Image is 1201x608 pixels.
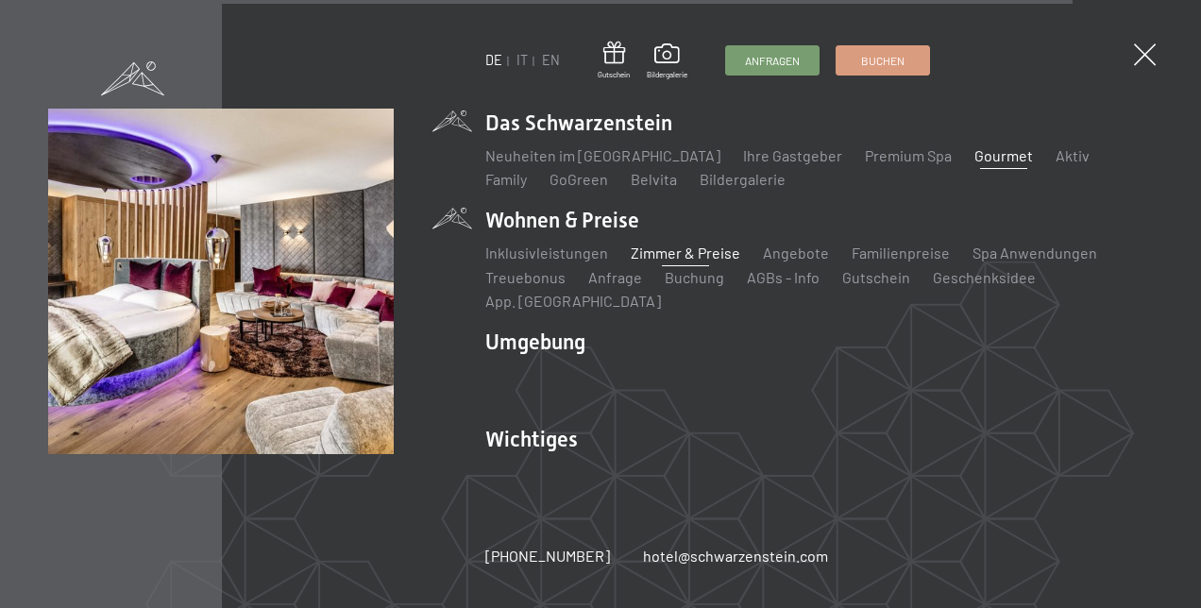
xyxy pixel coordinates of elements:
[485,52,502,68] a: DE
[631,170,677,188] a: Belvita
[485,170,527,188] a: Family
[837,46,929,75] a: Buchen
[743,146,842,164] a: Ihre Gastgeber
[865,146,952,164] a: Premium Spa
[647,43,687,79] a: Bildergalerie
[516,52,528,68] a: IT
[861,53,905,69] span: Buchen
[665,268,724,286] a: Buchung
[485,244,608,262] a: Inklusivleistungen
[973,244,1097,262] a: Spa Anwendungen
[485,547,610,565] span: [PHONE_NUMBER]
[763,244,829,262] a: Angebote
[647,70,687,80] span: Bildergalerie
[745,53,800,69] span: Anfragen
[700,170,786,188] a: Bildergalerie
[542,52,560,68] a: EN
[485,292,661,310] a: App. [GEOGRAPHIC_DATA]
[747,268,820,286] a: AGBs - Info
[842,268,910,286] a: Gutschein
[933,268,1036,286] a: Geschenksidee
[485,546,610,566] a: [PHONE_NUMBER]
[550,170,608,188] a: GoGreen
[598,70,630,80] span: Gutschein
[598,42,630,80] a: Gutschein
[974,146,1033,164] a: Gourmet
[485,146,720,164] a: Neuheiten im [GEOGRAPHIC_DATA]
[726,46,819,75] a: Anfragen
[1056,146,1090,164] a: Aktiv
[643,546,828,566] a: hotel@schwarzenstein.com
[631,244,740,262] a: Zimmer & Preise
[588,268,642,286] a: Anfrage
[852,244,950,262] a: Familienpreise
[485,268,566,286] a: Treuebonus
